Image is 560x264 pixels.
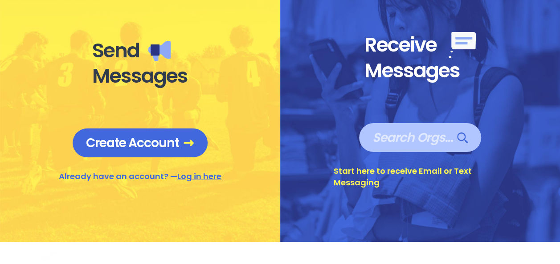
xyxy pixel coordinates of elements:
[92,64,188,88] div: Messages
[364,32,476,58] div: Receive
[148,41,171,61] img: Send messages
[334,165,507,188] div: Start here to receive Email or Text Messaging
[73,128,208,157] a: Create Account
[177,171,221,182] a: Log in here
[449,32,476,58] img: Receive messages
[359,123,481,152] a: Search Orgs…
[59,171,221,182] div: Already have an account? —
[92,38,188,63] div: Send
[372,130,468,145] span: Search Orgs…
[364,58,476,83] div: Messages
[86,135,194,151] span: Create Account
